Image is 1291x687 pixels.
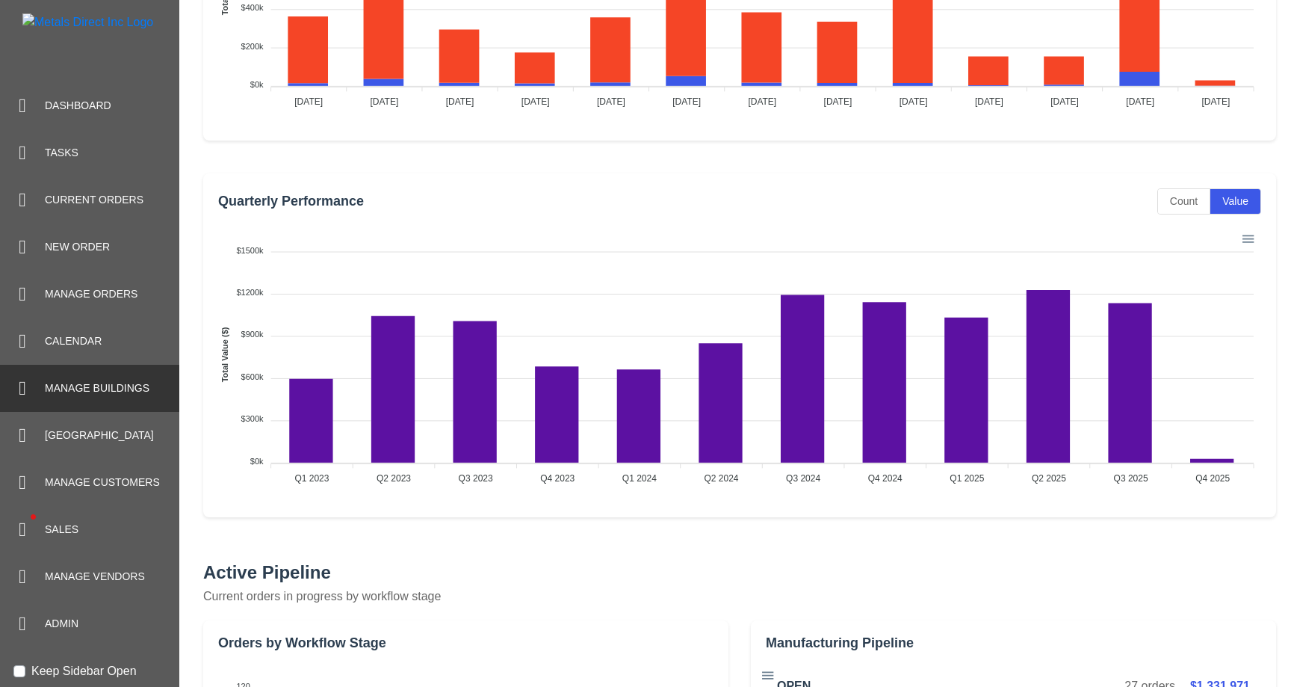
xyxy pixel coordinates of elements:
tspan: Q4 2024 [868,473,903,484]
tspan: $600k [241,372,264,381]
tspan: Q4 2025 [1195,473,1230,484]
tspan: [DATE] [1202,96,1230,107]
tspan: [DATE] [824,96,852,107]
span: • [14,493,52,541]
tspan: [DATE] [1050,96,1079,107]
tspan: $200k [241,42,264,51]
text: Total Value ($) [220,327,229,382]
span: New Order [45,239,110,255]
tspan: [DATE] [900,96,928,107]
tspan: $900k [241,330,264,339]
span: Admin [45,616,78,632]
span: Current Orders [45,192,143,208]
span: Sales [45,522,78,537]
tspan: $1200k [237,288,264,297]
span: Manage Customers [45,475,160,490]
tspan: $400k [241,3,264,12]
tspan: Q3 2023 [459,473,493,484]
tspan: Q2 2023 [377,473,411,484]
span: Manage Vendors [45,569,145,585]
span: Manage Orders [45,286,137,302]
p: Current orders in progress by workflow stage [203,588,1276,606]
img: Metals Direct Inc Logo [22,13,153,31]
span: Tasks [45,145,78,161]
tspan: Q3 2025 [1114,473,1148,484]
tspan: Q1 2025 [950,473,984,484]
tspan: [DATE] [446,96,474,107]
div: Menu [1241,230,1254,243]
tspan: [DATE] [521,96,550,107]
tspan: Q3 2024 [786,473,820,484]
div: Menu [761,668,773,680]
span: Dashboard [45,98,111,114]
tspan: Q2 2024 [704,473,738,484]
span: Manage Buildings [45,381,149,396]
h4: Orders by Workflow Stage [218,635,713,652]
tspan: [DATE] [672,96,701,107]
h4: Manufacturing Pipeline [766,635,1261,652]
tspan: [DATE] [1126,96,1154,107]
tspan: [DATE] [370,96,398,107]
tspan: [DATE] [975,96,1003,107]
tspan: Q1 2023 [294,473,329,484]
span: [GEOGRAPHIC_DATA] [45,428,154,443]
h4: Quarterly Performance [218,194,364,210]
tspan: [DATE] [294,96,323,107]
tspan: Q4 2023 [540,473,575,484]
label: Keep Sidebar Open [31,662,137,680]
tspan: [DATE] [748,96,776,107]
button: Value [1210,189,1260,214]
h3: Active Pipeline [203,562,1276,584]
tspan: Q1 2024 [622,473,657,484]
tspan: $1500k [237,245,264,254]
tspan: Q2 2025 [1032,473,1066,484]
tspan: $0k [250,457,264,466]
tspan: $300k [241,414,264,423]
tspan: $0k [250,80,264,89]
button: Count [1158,189,1210,214]
span: Calendar [45,333,102,349]
tspan: [DATE] [597,96,625,107]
